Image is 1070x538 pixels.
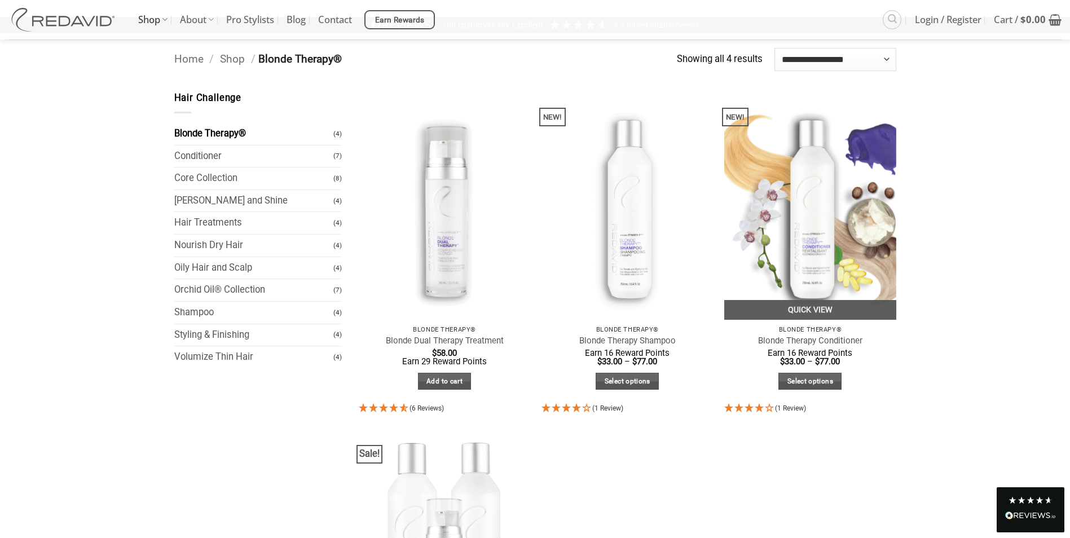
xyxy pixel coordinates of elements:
[815,356,840,367] bdi: 77.00
[1020,13,1026,26] span: $
[8,8,121,32] img: REDAVID Salon Products | United States
[174,212,334,234] a: Hair Treatments
[774,48,896,70] select: Shop order
[333,325,342,345] span: (4)
[174,51,677,68] nav: Breadcrumb
[174,92,242,103] span: Hair Challenge
[432,348,457,358] bdi: 58.00
[402,356,487,367] span: Earn 29 Reward Points
[333,258,342,278] span: (4)
[1005,509,1056,524] div: Read All Reviews
[333,213,342,233] span: (4)
[364,326,525,333] p: Blonde Therapy®
[596,373,659,390] a: Select options for “Blonde Therapy Shampoo”
[364,10,435,29] a: Earn Rewards
[333,124,342,144] span: (4)
[724,402,896,417] div: 4 Star - 1 Review
[585,348,670,358] span: Earn 16 Reward Points
[359,91,531,320] img: REDAVID Blonde Dual Therapy for Blonde and Highlighted Hair
[579,336,676,346] a: Blonde Therapy Shampoo
[386,336,504,346] a: Blonde Dual Therapy Treatment
[333,191,342,211] span: (4)
[174,190,334,212] a: [PERSON_NAME] and Shine
[174,167,334,189] a: Core Collection
[758,336,862,346] a: Blonde Therapy Conditioner
[174,52,204,65] a: Home
[597,356,602,367] span: $
[333,169,342,188] span: (8)
[333,303,342,323] span: (4)
[220,52,245,65] a: Shop
[541,91,714,320] img: REDAVID Blonde Therapy Shampoo for Blonde and Highlightened Hair
[994,6,1046,34] span: Cart /
[409,404,444,412] span: (6 Reviews)
[815,356,820,367] span: $
[592,404,623,412] span: (1 Review)
[1008,496,1053,505] div: 4.8 Stars
[333,236,342,255] span: (4)
[807,356,813,367] span: –
[632,356,637,367] span: $
[547,326,708,333] p: Blonde Therapy®
[174,235,334,257] a: Nourish Dry Hair
[333,280,342,300] span: (7)
[780,356,805,367] bdi: 33.00
[624,356,630,367] span: –
[541,402,714,417] div: 4 Star - 1 Review
[174,279,334,301] a: Orchid Oil® Collection
[174,302,334,324] a: Shampoo
[1020,13,1046,26] bdi: 0.00
[333,347,342,367] span: (4)
[174,346,334,368] a: Volumize Thin Hair
[724,91,896,320] img: Alternative view of Blonde Therapy Conditioner
[883,10,901,29] a: Search
[432,348,437,358] span: $
[418,373,472,390] a: Add to cart: “Blonde Dual Therapy Treatment”
[174,123,334,145] a: Blonde Therapy®
[1005,511,1056,519] img: REVIEWS.io
[174,324,334,346] a: Styling & Finishing
[724,300,896,320] a: Quick View
[597,356,622,367] bdi: 33.00
[632,356,657,367] bdi: 77.00
[174,257,334,279] a: Oily Hair and Scalp
[775,404,806,412] span: (1 Review)
[209,52,214,65] span: /
[359,402,531,417] div: 4.67 Stars - 6 Reviews
[915,6,981,34] span: Login / Register
[997,487,1064,532] div: Read All Reviews
[780,356,785,367] span: $
[251,52,256,65] span: /
[333,146,342,166] span: (7)
[768,348,852,358] span: Earn 16 Reward Points
[174,145,334,167] a: Conditioner
[778,373,842,390] a: Select options for “Blonde Therapy Conditioner”
[730,326,891,333] p: Blonde Therapy®
[375,14,425,27] span: Earn Rewards
[677,52,763,67] p: Showing all 4 results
